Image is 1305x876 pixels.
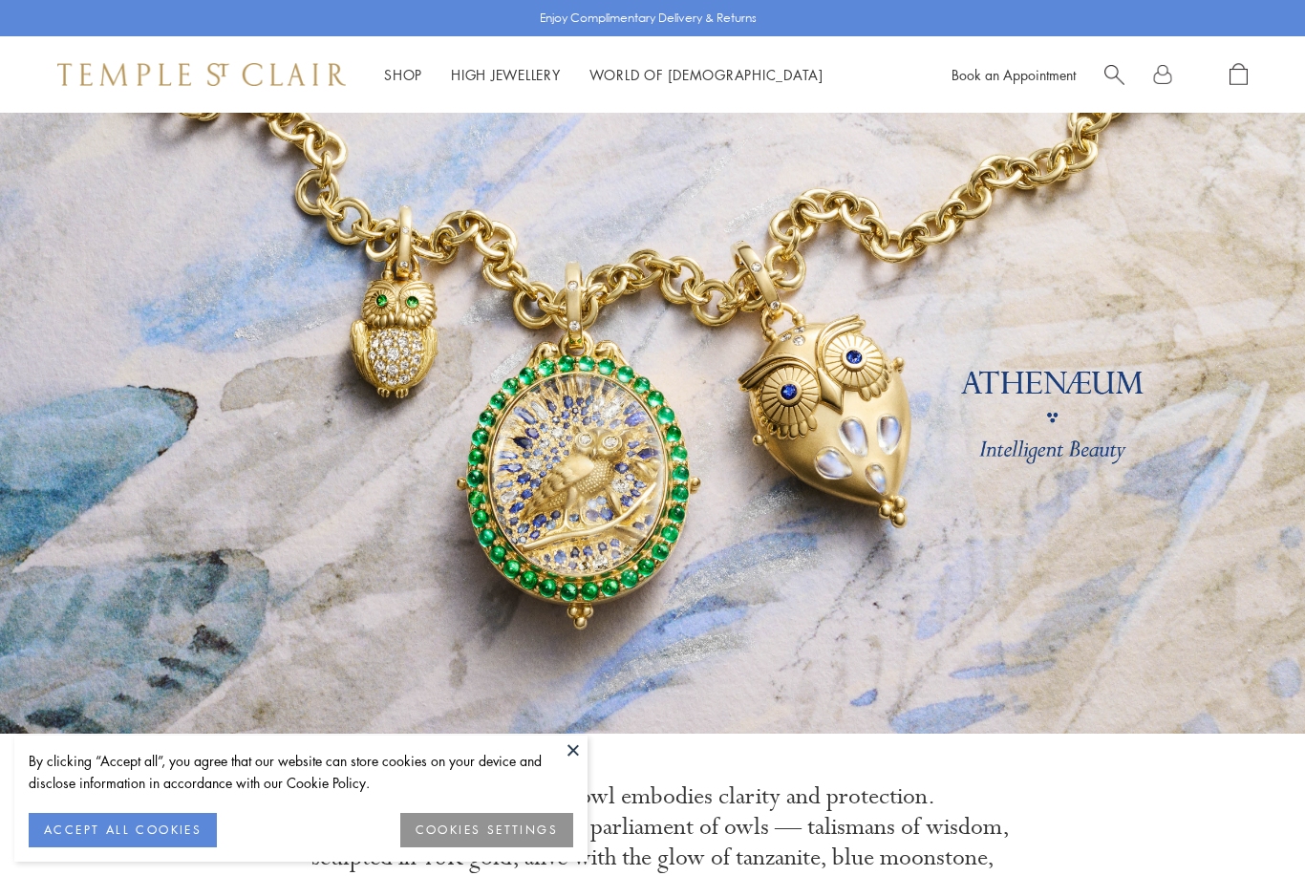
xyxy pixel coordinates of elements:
[29,750,573,794] div: By clicking “Accept all”, you agree that our website can store cookies on your device and disclos...
[1104,63,1124,87] a: Search
[589,65,824,84] a: World of [DEMOGRAPHIC_DATA]World of [DEMOGRAPHIC_DATA]
[384,63,824,87] nav: Main navigation
[57,63,346,86] img: Temple St. Clair
[384,65,422,84] a: ShopShop
[1230,63,1248,87] a: Open Shopping Bag
[451,65,561,84] a: High JewelleryHigh Jewellery
[29,813,217,847] button: ACCEPT ALL COOKIES
[400,813,573,847] button: COOKIES SETTINGS
[1209,786,1286,857] iframe: Gorgias live chat messenger
[540,9,757,28] p: Enjoy Complimentary Delivery & Returns
[952,65,1076,84] a: Book an Appointment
